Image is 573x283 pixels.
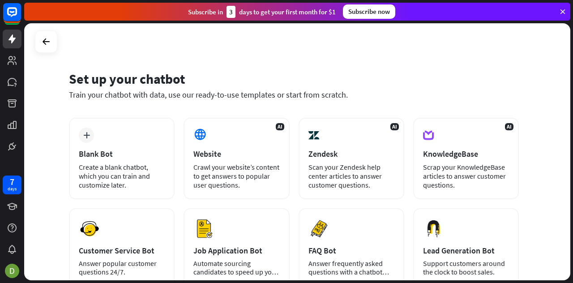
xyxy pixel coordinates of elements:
div: Lead Generation Bot [423,245,509,256]
div: days [8,186,17,192]
button: Open LiveChat chat widget [7,4,34,30]
div: Answer frequently asked questions with a chatbot and save your time. [308,259,394,276]
div: 7 [10,178,14,186]
span: AI [276,123,284,130]
div: 3 [227,6,235,18]
div: Blank Bot [79,149,165,159]
div: Customer Service Bot [79,245,165,256]
span: AI [390,123,399,130]
div: Scan your Zendesk help center articles to answer customer questions. [308,163,394,189]
div: FAQ Bot [308,245,394,256]
div: Zendesk [308,149,394,159]
i: plus [83,132,90,138]
span: AI [505,123,513,130]
div: Subscribe now [343,4,395,19]
div: Website [193,149,279,159]
div: Set up your chatbot [69,70,519,87]
div: Answer popular customer questions 24/7. [79,259,165,276]
a: 7 days [3,176,21,194]
div: Automate sourcing candidates to speed up your hiring process. [193,259,279,276]
div: Create a blank chatbot, which you can train and customize later. [79,163,165,189]
div: Crawl your website’s content to get answers to popular user questions. [193,163,279,189]
div: Job Application Bot [193,245,279,256]
div: Scrap your KnowledgeBase articles to answer customer questions. [423,163,509,189]
div: Train your chatbot with data, use our ready-to-use templates or start from scratch. [69,90,519,100]
div: KnowledgeBase [423,149,509,159]
div: Subscribe in days to get your first month for $1 [188,6,336,18]
div: Support customers around the clock to boost sales. [423,259,509,276]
